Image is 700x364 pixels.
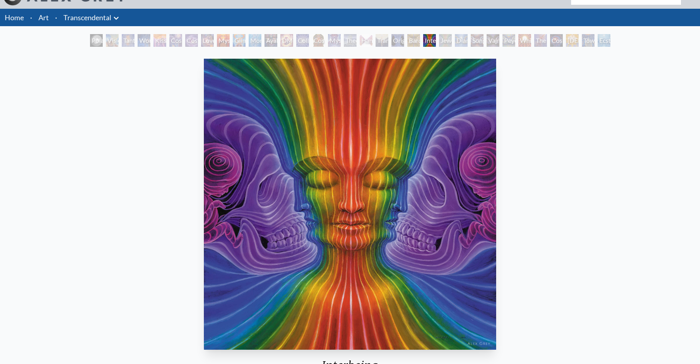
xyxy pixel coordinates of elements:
[265,34,277,47] div: Ayahuasca Visitation
[360,34,372,47] div: Hands that See
[38,12,49,23] a: Art
[169,34,182,47] div: Cosmic Creativity
[138,34,150,47] div: Wonder
[471,34,483,47] div: Song of Vajra Being
[502,34,515,47] div: Peyote Being
[27,9,35,26] li: ·
[423,34,436,47] div: Interbeing
[280,34,293,47] div: DMT - The Spirit Molecule
[328,34,341,47] div: Mystic Eye
[153,34,166,47] div: Kiss of the [MEDICAL_DATA]
[344,34,357,47] div: Theologue
[566,34,579,47] div: [DEMOGRAPHIC_DATA]
[439,34,452,47] div: Jewel Being
[550,34,563,47] div: Cosmic Consciousness
[217,34,230,47] div: Mysteriosa 2
[63,12,111,23] a: Transcendental
[233,34,245,47] div: Glimpsing the Empyrean
[391,34,404,47] div: Original Face
[201,34,214,47] div: Love is a Cosmic Force
[249,34,261,47] div: Monochord
[312,34,325,47] div: Cosmic [DEMOGRAPHIC_DATA]
[122,34,134,47] div: Tantra
[52,9,60,26] li: ·
[487,34,499,47] div: Vajra Being
[204,59,497,350] img: Interbeing-2002-Alex-Grey-watermarked.jpg
[296,34,309,47] div: Collective Vision
[90,34,103,47] div: Polar Unity Spiral
[5,13,24,22] a: Home
[185,34,198,47] div: Cosmic Artist
[582,34,595,47] div: Toward the One
[518,34,531,47] div: White Light
[376,34,388,47] div: Transfiguration
[407,34,420,47] div: Bardo Being
[106,34,119,47] div: Visionary Origin of Language
[534,34,547,47] div: The Great Turn
[598,34,610,47] div: Ecstasy
[455,34,468,47] div: Diamond Being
